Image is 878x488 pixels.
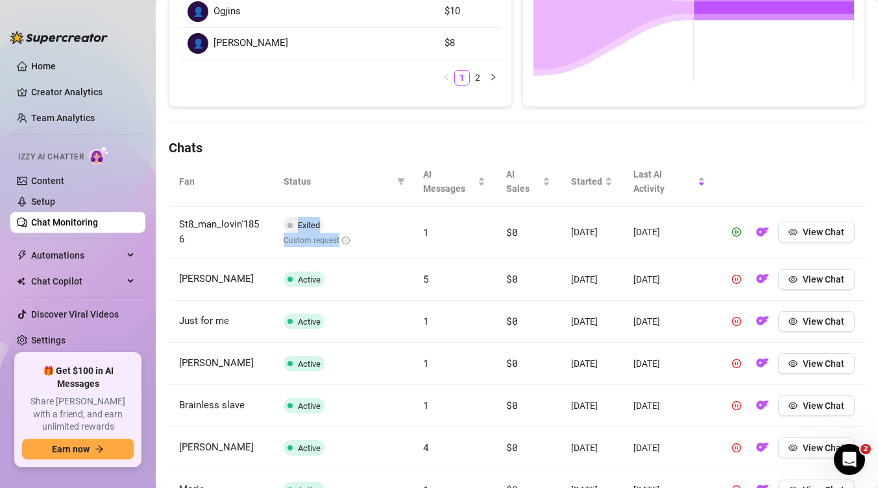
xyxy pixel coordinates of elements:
img: OF [756,314,769,327]
a: OF [752,403,773,413]
a: OF [752,230,773,240]
td: [DATE] [561,385,623,427]
span: 1 [423,226,429,238]
span: 1 [423,399,429,412]
button: View Chat [778,353,855,374]
button: View Chat [778,269,855,290]
li: Next Page [485,70,501,86]
span: Exited [298,220,320,230]
img: OF [756,399,769,412]
span: Last AI Activity [633,167,695,196]
span: 5 [423,272,429,285]
article: $10 [445,4,493,19]
img: OF [756,441,769,454]
span: $0 [506,399,517,412]
span: Ogjins [213,4,241,19]
span: $0 [506,226,517,238]
span: pause-circle [732,401,741,410]
span: Started [571,174,602,189]
td: [DATE] [561,259,623,301]
button: View Chat [778,395,855,416]
span: filter [395,172,408,191]
span: AI Sales [506,167,540,196]
a: 2 [470,71,485,85]
span: Automations [31,245,123,266]
li: Previous Page [439,70,454,86]
a: Creator Analytics [31,82,135,102]
span: Earn now [52,444,90,454]
span: info-circle [342,237,350,244]
a: OF [752,361,773,371]
td: [DATE] [623,207,716,259]
div: 👤 [188,33,208,54]
span: thunderbolt [17,250,27,261]
span: View Chat [803,316,844,327]
span: Share [PERSON_NAME] with a friend, and earn unlimited rewards [22,395,134,434]
span: $0 [506,314,517,327]
span: Active [298,401,321,411]
span: Just for me [179,315,229,327]
span: $0 [506,272,517,285]
span: AI Messages [423,167,476,196]
span: 1 [423,356,429,369]
span: St8_man_lovin'1856 [179,218,259,246]
span: [PERSON_NAME] [179,273,254,285]
span: play-circle [732,227,741,237]
span: View Chat [803,358,844,369]
span: pause-circle [732,443,741,452]
img: OF [756,356,769,369]
a: Team Analytics [31,113,95,123]
a: 1 [455,71,469,85]
img: AI Chatter [89,146,109,165]
span: 1 [423,314,429,327]
h4: Chats [169,139,865,157]
span: pause-circle [732,359,741,368]
span: [PERSON_NAME] [213,36,288,51]
a: Home [31,61,56,71]
img: OF [756,226,769,238]
span: left [443,73,450,81]
a: Setup [31,196,55,207]
a: OF [752,277,773,287]
button: View Chat [778,311,855,332]
span: View Chat [803,227,844,237]
button: left [439,70,454,86]
span: Brainless slave [179,399,245,411]
span: 🎁 Get $100 in AI Messages [22,365,134,390]
span: View Chat [803,443,844,453]
span: pause-circle [732,275,741,284]
span: Active [298,275,321,285]
th: Fan [169,157,273,207]
span: Custom request [284,236,350,245]
th: AI Messages [413,157,496,207]
button: right [485,70,501,86]
span: right [489,73,497,81]
td: [DATE] [623,301,716,343]
span: Active [298,317,321,327]
span: eye [788,227,798,237]
a: OF [752,445,773,456]
td: [DATE] [623,427,716,469]
span: $0 [506,441,517,454]
a: Chat Monitoring [31,217,98,227]
span: Active [298,359,321,369]
td: [DATE] [561,207,623,259]
span: Active [298,443,321,453]
td: [DATE] [623,385,716,427]
span: filter [397,178,405,185]
span: 4 [423,441,429,454]
button: OF [752,353,773,374]
span: $0 [506,356,517,369]
li: 2 [470,70,485,86]
span: eye [788,275,798,284]
td: [DATE] [623,343,716,385]
button: Earn nowarrow-right [22,439,134,459]
button: OF [752,222,773,242]
button: OF [752,269,773,290]
span: arrow-right [95,445,104,454]
span: pause-circle [732,317,741,326]
span: [PERSON_NAME] [179,357,254,369]
td: [DATE] [561,301,623,343]
td: [DATE] [623,259,716,301]
span: [PERSON_NAME] [179,441,254,453]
